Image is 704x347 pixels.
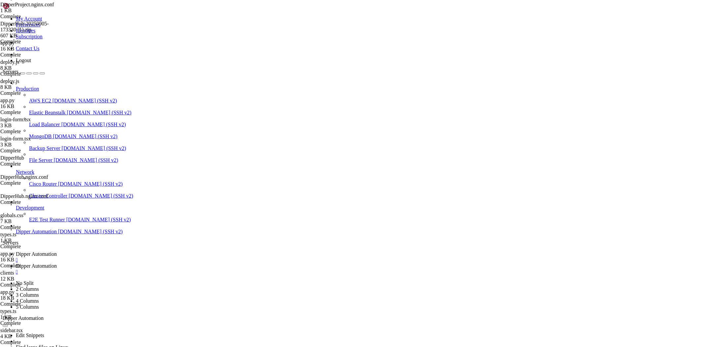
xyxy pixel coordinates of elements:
[3,211,618,216] x-row: [DATE] 18:07:28 vps58218 systemd[1]: Reloading A high performance web server and a reverse proxy ...
[3,227,618,233] x-row: [DATE] 18:12:00 vps58218 systemd[1]: Reloading A high performance web server and a reverse proxy ...
[3,272,18,278] span: [INFO]
[3,8,618,14] x-row: Loaded: loaded ( ; enabled; vendor preset: enabled)
[0,39,62,45] div: Complete
[3,284,618,289] x-row: - Nginx: journalctl -u nginx -f
[0,136,31,141] span: login-form.tsx
[21,115,63,120] span: active (running)
[0,251,62,263] span: app.py
[0,180,62,186] div: Complete
[18,267,127,272] span: Para verificar os logs dos serviços, use:
[0,314,62,320] div: 1 KB
[3,115,618,121] x-row: Active: [DATE][DATE] 13:37:17 -03; 4h 42min ago
[0,33,62,39] div: 607 KB
[3,255,18,261] span: [INFO]
[0,212,62,224] span: globals.css
[3,267,18,272] span: [INFO]
[3,14,618,19] x-row: Active: [DATE][DATE] 18:19:53 -03; 1s ago
[3,278,18,283] span: [INFO]
[0,117,31,122] span: login-form.tsx
[3,216,618,222] x-row: [DATE] 18:07:28 vps58218 nginx[3843479]: nginx: [warn] conflicting server name "[DOMAIN_NAME]" on...
[3,132,618,137] x-row: Process: 3669493 ExecStart=/usr/sbin/nginx -g daemon on; master_process on; (code=exited, status=...
[3,143,618,149] x-row: Main PID: 3669500 (nginx)
[3,289,18,294] span: [INFO]
[0,59,62,71] span: deploy.js
[3,233,618,239] x-row: [DATE] 18:12:00 vps58218 nginx[3846300]: nginx: [warn] conflicting server name "[DOMAIN_NAME]" on...
[0,232,62,244] span: types.ts
[0,97,62,109] span: app.py
[0,46,62,52] div: 16 KB
[0,97,15,103] span: app.py
[0,52,62,58] div: Complete
[0,257,62,263] div: 16 KB
[3,42,53,47] span: ├─3850772 npm start
[3,104,5,109] span: ●
[0,78,19,84] span: deploy.js
[0,308,62,320] span: types.ts
[3,126,618,132] x-row: Process: 3669482 ExecStartPre=/usr/sbin/nginx -t -q -g daemon on; master_process on; (code=exited...
[45,109,132,115] span: file://vps58218/lib/systemd/system/nginx.service
[18,250,108,255] span: Atualização concluída com sucesso!
[0,328,23,333] span: sidebar.tsx
[0,333,62,339] div: 4 KB
[3,76,618,81] x-row: [DATE] 18:19:53 vps58218 npm[3850772]: > next start
[45,8,158,14] span: file://vps58218/etc/systemd/system/nextjs-frontend.service
[3,284,18,289] span: [INFO]
[0,224,62,230] div: Complete
[3,194,618,199] x-row: [DATE] 18:04:59 vps58218 systemd[1]: Reloading A high performance web server and a reverse proxy ...
[0,212,23,218] span: globals.css
[0,295,62,301] div: 18 KB
[3,255,618,261] x-row: Branch criada e enviada para o GitHub: 20250929-181648
[0,123,62,129] div: 3 KB
[0,232,16,237] span: types.ts
[0,40,62,52] span: app.py
[0,90,62,96] div: Complete
[3,109,618,115] x-row: Loaded: loaded ( ; enabled; vendor preset: enabled)
[3,3,618,8] x-row: nextjs-frontend.service - Next.js Frontend
[3,160,618,166] x-row: CGroup: /system.slice/nginx.service
[3,239,618,244] x-row: [DATE] 18:12:00 vps58218 systemd[1]: Reloaded A high performance web server and a reverse proxy s...
[3,31,618,36] x-row: Memory: 43.7M
[0,251,15,256] span: app.py
[3,244,618,250] x-row: =============================================================
[0,84,62,90] div: 8 KB
[0,2,54,7] span: DipperProject.nginx.conf
[3,19,618,25] x-row: Main PID: 3850772 (npm start)
[3,36,618,42] x-row: CGroup: /system.slice/nextjs-frontend.service
[3,205,618,211] x-row: [DATE] 18:04:59 vps58218 systemd[1]: Reloaded A high performance web server and a reverse proxy s...
[3,87,618,93] x-row: [DATE] 18:19:54 vps58218 npm[3850806]: - Local: [URL]
[3,244,18,250] span: [INFO]
[3,199,618,205] x-row: [DATE] 18:04:59 vps58218 nginx[3841955]: nginx: [warn] conflicting server name "[DOMAIN_NAME]" on...
[97,295,100,300] div: (34, 52)
[3,177,84,182] span: └─3846302 nginx: worker process
[3,272,618,278] x-row: - Backend: journalctl -u flask-backend.service -f
[3,70,618,76] x-row: [DATE] 18:19:53 vps58218 npm[3850772]: > my-v0-project@0.1.0 start
[0,301,62,307] div: Complete
[3,171,84,176] span: ├─3846301 nginx: worker process
[0,21,49,32] span: DipperHub-20250905-173330 (1).zip
[0,174,48,180] span: DipperHub.nginx.conf
[0,59,19,65] span: deploy.js
[3,295,618,300] x-row: root@vps58218:~/DipperIntegrated#
[0,21,62,39] span: DipperHub-20250905-173330 (1).zip
[0,289,62,301] span: app.py
[0,218,62,224] div: 7 KB
[0,282,62,288] div: Complete
[0,109,62,115] div: Complete
[3,3,5,8] span: ●
[0,244,62,250] div: Complete
[0,142,62,148] div: 3 KB
[21,14,63,19] span: active (running)
[0,328,62,339] span: sidebar.tsx
[0,71,62,77] div: Complete
[3,64,618,70] x-row: [DATE] 18:19:53 vps58218 systemd[1]: Started Next.js Frontend.
[3,250,18,255] span: [INFO]
[0,320,62,326] div: Complete
[0,263,62,269] div: Complete
[3,278,618,284] x-row: - Frontend: journalctl -u nextjs-frontend.service -f
[0,78,62,90] span: deploy.js
[3,25,618,31] x-row: Tasks: 23 (limit: 629145)
[3,48,71,53] span: ├─3850805 sh -c next start
[0,155,24,161] span: DipperHub
[0,148,62,154] div: Complete
[0,65,62,71] div: 8 KB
